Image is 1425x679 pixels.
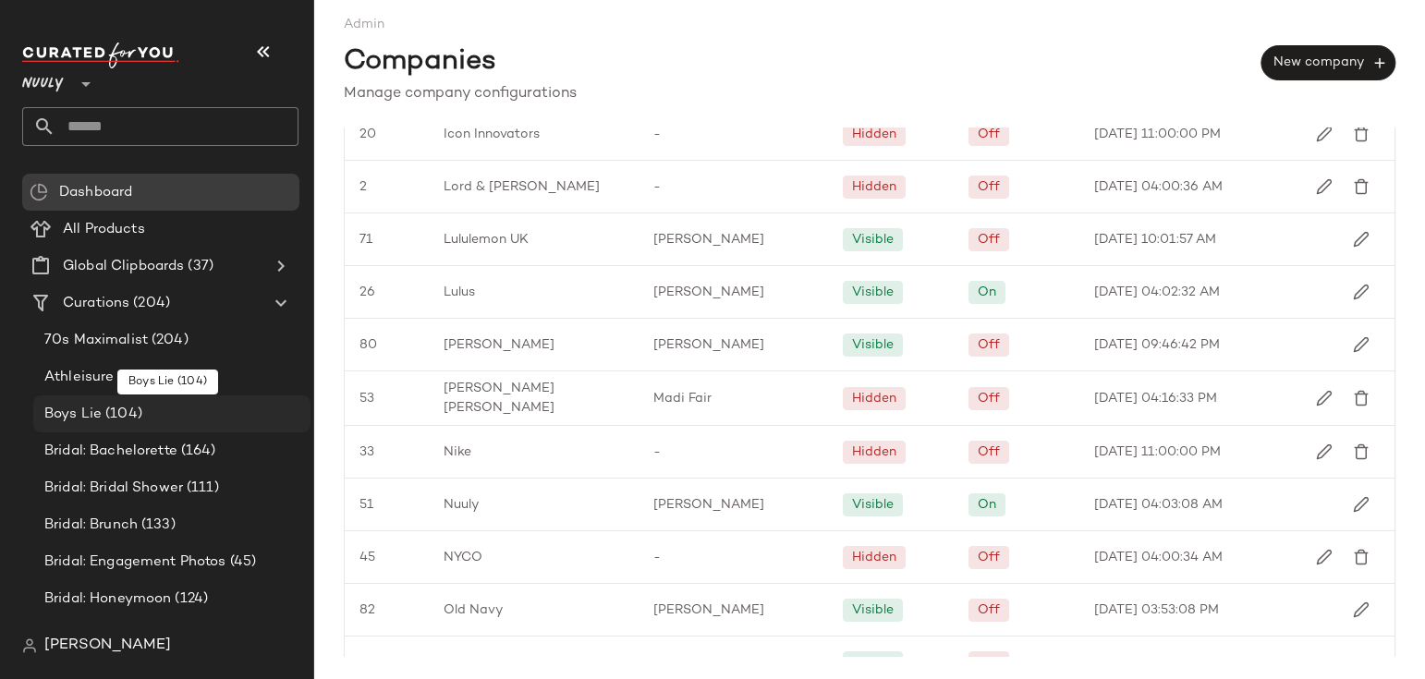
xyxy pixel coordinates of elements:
div: Hidden [852,443,896,462]
span: Bridal: Bridal Shower [44,478,183,499]
span: Madi Fair [653,389,712,408]
div: Hidden [852,548,896,567]
div: Off [978,548,1000,567]
span: [DATE] 04:03:08 AM [1094,495,1223,515]
span: [DATE] 09:46:42 PM [1094,335,1220,355]
img: svg%3e [1316,126,1333,142]
img: svg%3e [1316,549,1333,565]
span: [PERSON_NAME] [444,335,554,355]
span: Lululemon UK [444,230,529,249]
span: [PERSON_NAME] [PERSON_NAME] [444,379,624,418]
img: svg%3e [1353,178,1370,195]
span: [PERSON_NAME] [653,653,764,673]
span: [PERSON_NAME] [653,230,764,249]
div: On [978,283,996,302]
img: svg%3e [1316,390,1333,406]
div: Visible [852,495,894,515]
span: 53 [359,389,374,408]
img: svg%3e [22,638,37,653]
span: 51 [359,495,373,515]
span: (514) [114,367,152,388]
div: Visible [852,283,894,302]
img: svg%3e [30,183,48,201]
span: [DATE] 04:00:34 AM [1094,548,1223,567]
div: Hidden [852,125,896,144]
div: Visible [852,230,894,249]
span: Companies [344,42,496,83]
span: Athleisure [44,367,114,388]
img: svg%3e [1353,284,1370,300]
span: [DATE] 11:00:00 PM [1094,443,1221,462]
span: - [653,443,661,462]
img: cfy_white_logo.C9jOOHJF.svg [22,42,179,68]
span: New company [1273,55,1384,71]
button: New company [1261,45,1395,80]
img: svg%3e [1353,496,1370,513]
span: PacSun [444,653,491,673]
div: Visible [852,600,894,620]
span: Nuuly [444,495,479,515]
span: Bridal: Bachelorette [44,441,177,462]
span: (133) [138,515,176,536]
div: Off [978,443,1000,462]
span: (104) [102,404,142,425]
div: Off [978,177,1000,197]
img: svg%3e [1353,126,1370,142]
div: Off [978,389,1000,408]
span: (204) [129,293,170,314]
span: [DATE] 03:53:08 PM [1094,600,1219,620]
span: 82 [359,600,375,620]
span: Lord & [PERSON_NAME] [444,177,600,197]
div: Hidden [852,389,896,408]
span: (258) [103,625,140,647]
span: Bridal: Brunch [44,515,138,536]
img: svg%3e [1353,443,1370,460]
span: Bridal: Honeymoon [44,588,171,610]
span: Icon Innovators [444,125,540,144]
span: (204) [148,330,189,351]
span: Nike [444,443,471,462]
span: [PERSON_NAME] [653,600,764,620]
span: Lulus [444,283,475,302]
span: 26 [359,283,375,302]
img: svg%3e [1316,178,1333,195]
span: [PERSON_NAME] [653,283,764,302]
div: Off [978,335,1000,355]
span: 50 [359,653,376,673]
span: 45 [359,548,375,567]
span: 33 [359,443,374,462]
span: Bridal: Engagement Photos [44,552,226,573]
span: (45) [226,552,257,573]
span: (124) [171,588,208,610]
div: Off [978,653,1000,673]
span: [DATE] 10:01:57 AM [1094,230,1216,249]
span: 20 [359,125,376,144]
img: svg%3e [1353,231,1370,248]
span: - [653,548,661,567]
span: Old Navy [444,600,503,620]
span: Global Clipboards [63,256,184,277]
span: (111) [183,478,219,499]
span: [DATE] 11:00:00 PM [1094,125,1221,144]
span: Curations [63,293,129,314]
span: [PERSON_NAME] [653,495,764,515]
span: [DATE] 04:16:33 PM [1094,389,1217,408]
span: [PERSON_NAME] [44,635,171,657]
div: On [978,495,996,515]
img: svg%3e [1353,390,1370,406]
div: Manage company configurations [344,83,1395,105]
span: Dashboard [59,182,132,203]
span: [DATE] 10:44:22 PM [1094,653,1217,673]
img: svg%3e [1353,336,1370,353]
span: All Products [63,219,145,240]
span: [PERSON_NAME] [653,335,764,355]
img: svg%3e [1353,549,1370,565]
span: (164) [177,441,216,462]
span: [DATE] 04:02:32 AM [1094,283,1220,302]
span: 71 [359,230,372,249]
div: Visible [852,653,894,673]
div: Off [978,125,1000,144]
span: Boys Lie [44,404,102,425]
img: svg%3e [1316,443,1333,460]
span: 70s Maximalist [44,330,148,351]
